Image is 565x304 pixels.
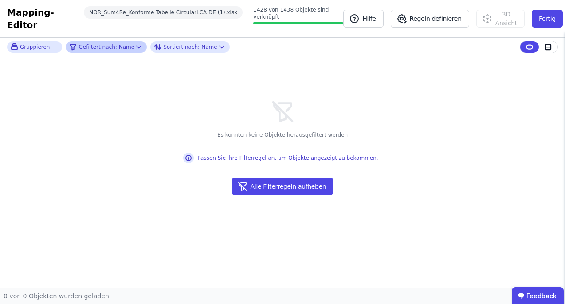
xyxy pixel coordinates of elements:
[253,7,329,20] span: 1428 von 1438 Objekte sind verknüpft
[217,131,348,138] span: Es konnten keine Objekte herausgefiltert werden
[84,6,243,19] div: NOR_Sum4Re_Konforme Tabelle CircularLCA DE (1).xlsx
[20,43,50,51] span: Gruppieren
[232,178,334,195] button: Alle Filterregeln aufheben
[69,42,134,52] div: Name
[154,42,217,52] div: Name
[163,43,200,51] span: Sortiert nach:
[78,43,117,51] span: Gefiltert nach:
[183,153,378,163] div: Passen Sie ihre FIlterregel an, um Objekte angezeigt zu bekommen.
[532,10,563,28] button: Fertig
[476,10,525,28] button: 3D Ansicht
[7,6,73,31] div: Mapping-Editor
[11,43,59,51] button: Gruppieren
[343,10,383,28] button: Hilfe
[391,10,469,28] button: Regeln definieren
